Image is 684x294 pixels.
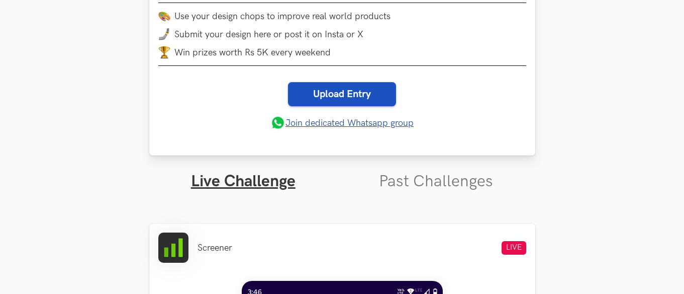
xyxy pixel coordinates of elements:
a: Upload Entry [288,82,396,106]
a: Join dedicated Whatsapp group [270,115,414,130]
span: LIVE [502,241,526,255]
li: Screener [198,243,232,253]
li: Use your design chops to improve real world products [158,10,526,22]
img: palette.png [158,10,170,22]
a: Past Challenges [379,172,493,191]
img: trophy.png [158,46,170,58]
ul: Tabs Interface [149,156,535,191]
img: whatsapp.png [270,115,285,130]
a: Live Challenge [191,172,296,191]
span: Submit your design here or post it on Insta or X [174,29,363,40]
li: Win prizes worth Rs 5K every weekend [158,46,526,58]
img: mobile-in-hand.png [158,28,170,40]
